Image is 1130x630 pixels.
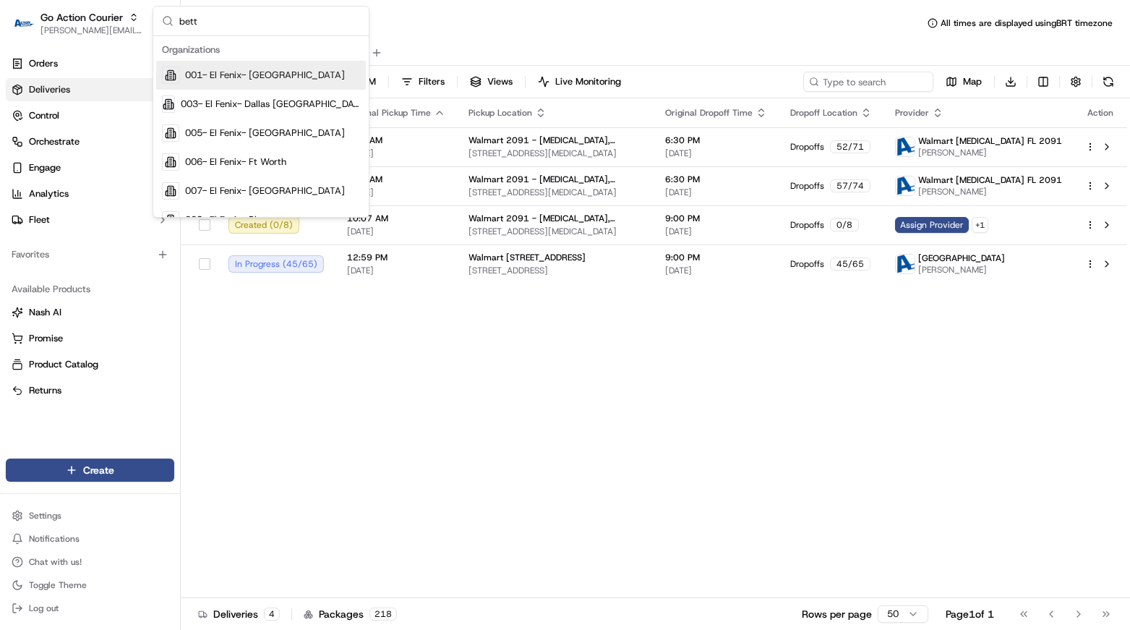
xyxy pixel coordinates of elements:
[29,579,87,591] span: Toggle Theme
[463,72,519,92] button: Views
[29,533,80,545] span: Notifications
[6,104,174,127] button: Control
[395,72,451,92] button: Filters
[468,107,532,119] span: Pickup Location
[29,187,69,200] span: Analytics
[38,93,260,108] input: Got a question? Start typing here...
[347,107,431,119] span: Original Pickup Time
[468,174,642,185] span: Walmart 2091 - [MEDICAL_DATA], [GEOGRAPHIC_DATA]
[665,107,753,119] span: Original Dropoff Time
[6,506,174,526] button: Settings
[120,224,125,236] span: •
[179,7,360,35] input: Search...
[29,323,111,338] span: Knowledge Base
[12,358,168,371] a: Product Catalog
[6,459,174,482] button: Create
[137,323,232,338] span: API Documentation
[6,379,174,402] button: Returns
[6,301,174,324] button: Nash AI
[29,332,63,345] span: Promise
[122,325,134,336] div: 💻
[185,184,345,197] span: 007- El Fenix- [GEOGRAPHIC_DATA]
[468,265,642,276] span: [STREET_ADDRESS]
[790,258,824,270] span: Dropoffs
[1085,107,1116,119] div: Action
[185,213,272,226] span: 008- El Fenix- Plano
[6,182,174,205] a: Analytics
[6,575,174,595] button: Toggle Theme
[790,141,824,153] span: Dropoffs
[12,306,168,319] a: Nash AI
[665,226,767,237] span: [DATE]
[665,148,767,159] span: [DATE]
[29,603,59,614] span: Log out
[29,306,61,319] span: Nash AI
[531,72,628,92] button: Live Monitoring
[185,127,345,140] span: 005- El Fenix- [GEOGRAPHIC_DATA]
[14,14,43,43] img: Nash
[896,137,915,156] img: ActionCourier.png
[65,138,237,153] div: Start new chat
[895,217,969,233] span: Assign Provider
[802,607,872,621] p: Rows per page
[14,325,26,336] div: 📗
[963,75,982,88] span: Map
[803,72,933,92] input: Type to search
[918,147,1062,158] span: [PERSON_NAME]
[29,384,61,397] span: Returns
[369,608,397,621] div: 218
[246,142,263,160] button: Start new chat
[939,72,988,92] button: Map
[6,6,150,41] button: Go Action CourierGo Action Courier[PERSON_NAME][EMAIL_ADDRESS][DOMAIN_NAME]
[29,135,80,148] span: Orchestrate
[224,185,263,203] button: See all
[946,607,994,621] div: Page 1 of 1
[14,188,97,200] div: Past conversations
[185,156,286,169] span: 006- El Fenix- Ft Worth
[830,218,859,231] div: 0 / 8
[665,187,767,198] span: [DATE]
[918,135,1062,147] span: Walmart [MEDICAL_DATA] FL 2091
[144,359,175,370] span: Pylon
[40,25,144,36] button: [PERSON_NAME][EMAIL_ADDRESS][DOMAIN_NAME]
[918,252,1005,264] span: [GEOGRAPHIC_DATA]
[116,318,238,344] a: 💻API Documentation
[896,176,915,195] img: ActionCourier.png
[347,135,445,146] span: 8:59 AM
[14,250,38,273] img: Lucas Ferreira
[6,243,174,266] div: Favorites
[941,17,1113,29] span: All times are displayed using BRT timezone
[6,278,174,301] div: Available Products
[468,187,642,198] span: [STREET_ADDRESS][MEDICAL_DATA]
[487,75,513,88] span: Views
[185,69,345,82] span: 001- El Fenix- [GEOGRAPHIC_DATA]
[65,153,199,164] div: We're available if you need us!
[6,327,174,350] button: Promise
[198,607,280,621] div: Deliveries
[12,384,168,397] a: Returns
[347,174,445,185] span: 8:59 AM
[29,556,82,568] span: Chat with us!
[347,148,445,159] span: [DATE]
[665,252,767,263] span: 9:00 PM
[830,179,870,192] div: 57 / 74
[468,213,642,224] span: Walmart 2091 - [MEDICAL_DATA], [GEOGRAPHIC_DATA]
[128,224,158,236] span: [DATE]
[972,217,988,233] button: +1
[6,78,174,101] a: Deliveries
[6,52,174,75] a: Orders
[12,19,35,27] img: Go Action Courier
[6,552,174,572] button: Chat with us!
[128,263,158,275] span: [DATE]
[790,180,824,192] span: Dropoffs
[665,174,767,185] span: 6:30 PM
[45,224,117,236] span: [PERSON_NAME]
[665,213,767,224] span: 9:00 PM
[468,135,642,146] span: Walmart 2091 - [MEDICAL_DATA], [GEOGRAPHIC_DATA]
[419,75,445,88] span: Filters
[264,608,280,621] div: 4
[347,252,445,263] span: 12:59 PM
[29,358,98,371] span: Product Catalog
[6,208,174,231] button: Fleet
[29,83,70,96] span: Deliveries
